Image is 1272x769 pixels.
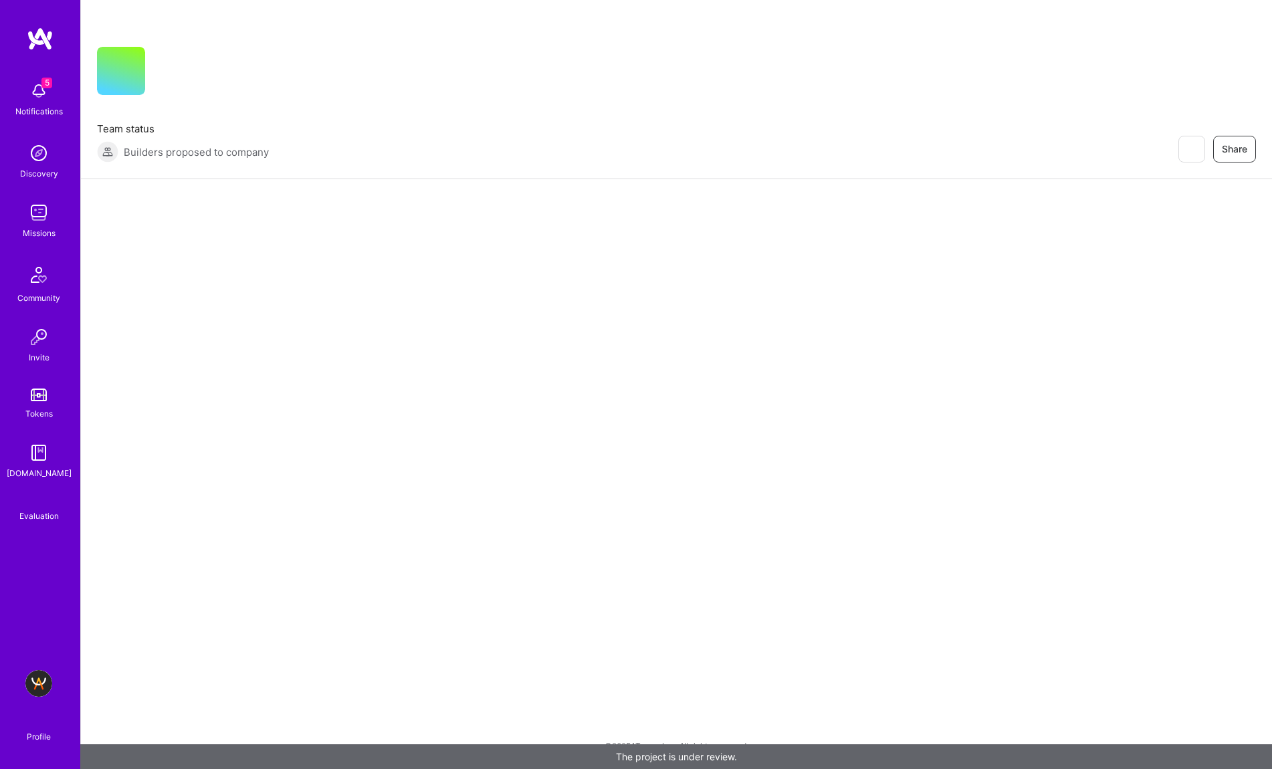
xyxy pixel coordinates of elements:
[34,499,44,509] i: icon SelectionTeam
[22,716,56,742] a: Profile
[25,439,52,466] img: guide book
[1213,136,1256,162] button: Share
[19,509,59,523] div: Evaluation
[25,324,52,350] img: Invite
[97,141,118,162] img: Builders proposed to company
[7,466,72,480] div: [DOMAIN_NAME]
[25,670,52,697] img: A.Team - Grow A.Team's Community & Demand
[31,389,47,401] img: tokens
[23,226,56,240] div: Missions
[20,167,58,181] div: Discovery
[17,291,60,305] div: Community
[27,27,54,51] img: logo
[29,350,49,364] div: Invite
[25,78,52,104] img: bell
[27,730,51,742] div: Profile
[25,140,52,167] img: discovery
[41,78,52,88] span: 5
[97,122,269,136] span: Team status
[15,104,63,118] div: Notifications
[80,744,1272,769] div: The project is under review.
[25,199,52,226] img: teamwork
[22,670,56,697] a: A.Team - Grow A.Team's Community & Demand
[124,145,269,159] span: Builders proposed to company
[161,68,172,79] i: icon CompanyGray
[23,259,55,291] img: Community
[1222,142,1247,156] span: Share
[1186,144,1196,154] i: icon EyeClosed
[25,407,53,421] div: Tokens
